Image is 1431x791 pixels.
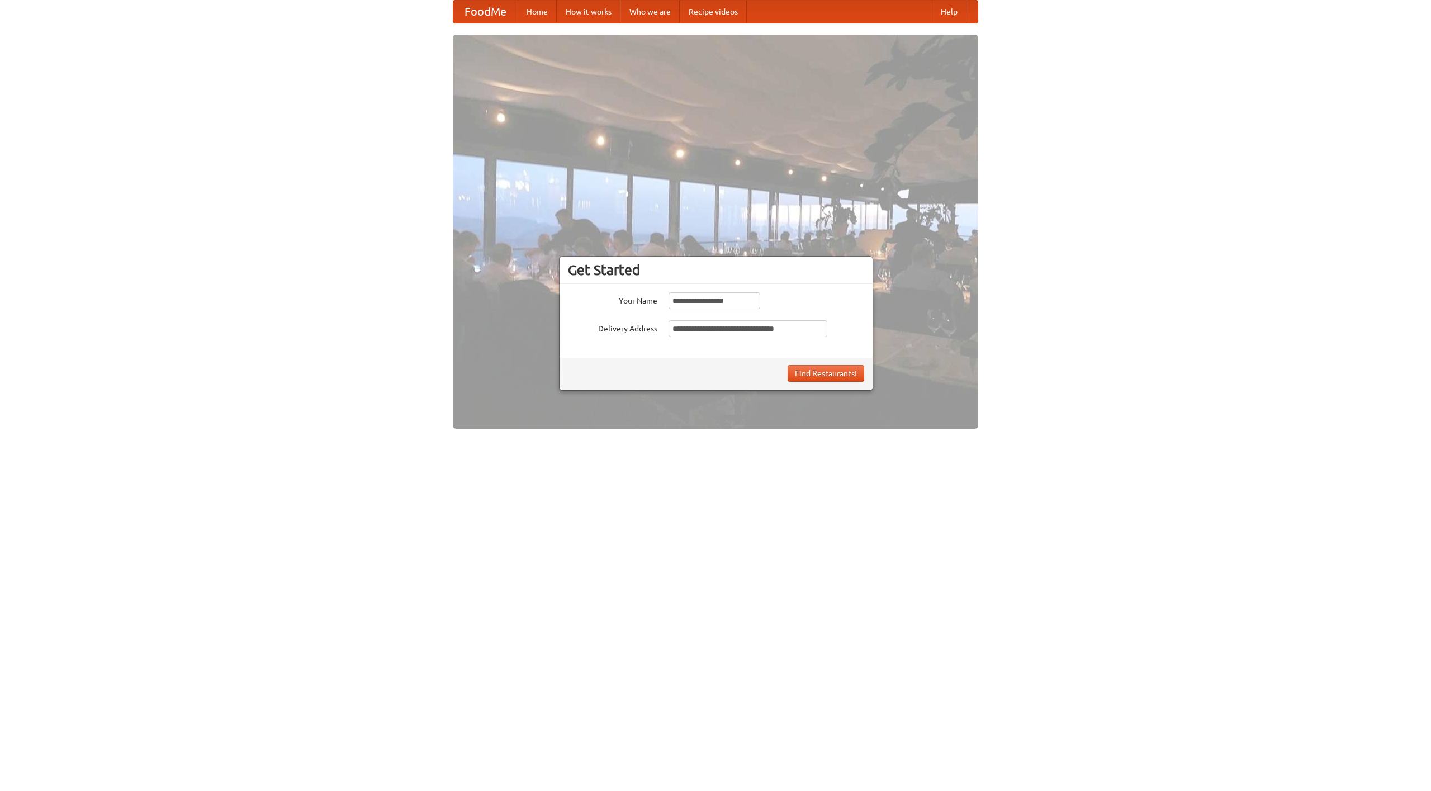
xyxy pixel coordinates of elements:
label: Your Name [568,292,657,306]
label: Delivery Address [568,320,657,334]
a: Recipe videos [680,1,747,23]
a: Home [518,1,557,23]
a: FoodMe [453,1,518,23]
a: Help [932,1,966,23]
a: Who we are [620,1,680,23]
h3: Get Started [568,262,864,278]
button: Find Restaurants! [788,365,864,382]
a: How it works [557,1,620,23]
